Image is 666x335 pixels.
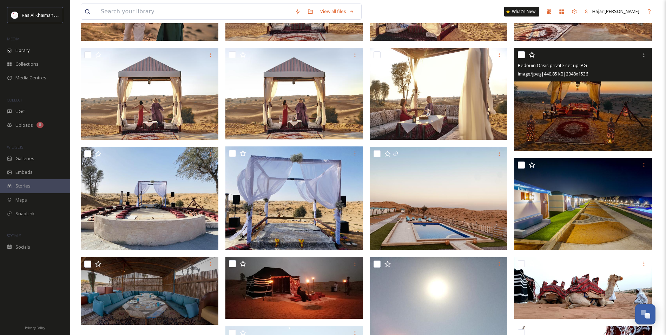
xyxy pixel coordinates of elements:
[15,47,29,54] span: Library
[370,147,508,250] img: Bedouin Oasis Camp .jpg
[81,257,218,325] img: Bedouin Oasis Camp .jpg
[81,48,218,140] img: Ladies in the desert.tif
[225,257,363,318] img: Bedouin Oasis Camp .jpg
[581,5,643,18] a: Hajar [PERSON_NAME]
[514,257,652,318] img: Bedouin Oasis Camp .jpg
[15,61,39,67] span: Collections
[514,158,652,250] img: Bedouin Oasis Camp .jpg
[370,48,508,140] img: Ladies in the desert.tif
[317,5,358,18] a: View all files
[15,197,27,203] span: Maps
[25,323,45,331] a: Privacy Policy
[7,233,21,238] span: SOCIALS
[15,183,31,189] span: Stories
[514,48,652,151] img: Bedouin Oasis private set up.JPG
[15,122,33,129] span: Uploads
[15,169,33,176] span: Embeds
[22,12,121,18] span: Ras Al Khaimah Tourism Development Authority
[7,144,23,150] span: WIDGETS
[225,146,363,250] img: Bedouin Oasis Camp .jpg
[15,74,46,81] span: Media Centres
[518,71,588,77] span: image/jpeg | 440.85 kB | 2048 x 1536
[15,155,34,162] span: Galleries
[97,4,291,19] input: Search your library
[7,36,19,41] span: MEDIA
[225,48,363,140] img: Ladies in the desert.tif
[11,12,18,19] img: Logo_RAKTDA_RGB-01.png
[15,210,35,217] span: SnapLink
[592,8,639,14] span: Hajar [PERSON_NAME]
[81,147,218,250] img: Bedouin Oasis Camp .jpg
[504,7,539,17] a: What's New
[635,304,655,324] button: Open Chat
[15,108,25,115] span: UGC
[15,244,30,250] span: Socials
[25,326,45,330] span: Privacy Policy
[37,122,44,128] div: 8
[7,97,22,103] span: COLLECT
[518,62,587,68] span: Bedouin Oasis private set up.JPG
